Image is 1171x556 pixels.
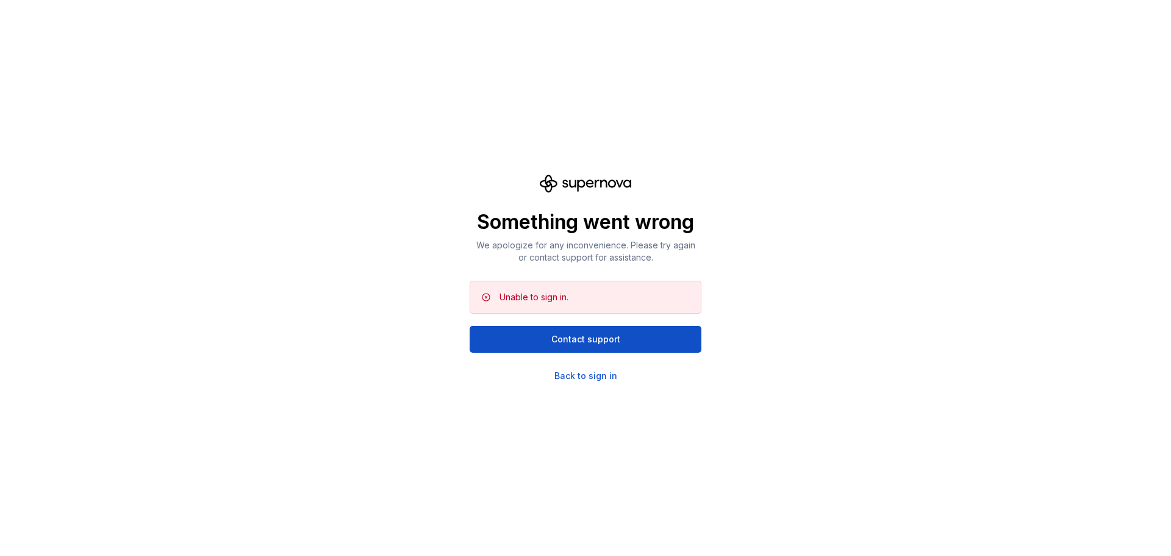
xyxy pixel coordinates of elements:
a: Back to sign in [554,370,617,382]
div: Unable to sign in. [500,291,568,303]
span: Contact support [551,333,620,345]
button: Contact support [470,326,701,353]
p: Something went wrong [470,210,701,234]
p: We apologize for any inconvenience. Please try again or contact support for assistance. [470,239,701,264]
